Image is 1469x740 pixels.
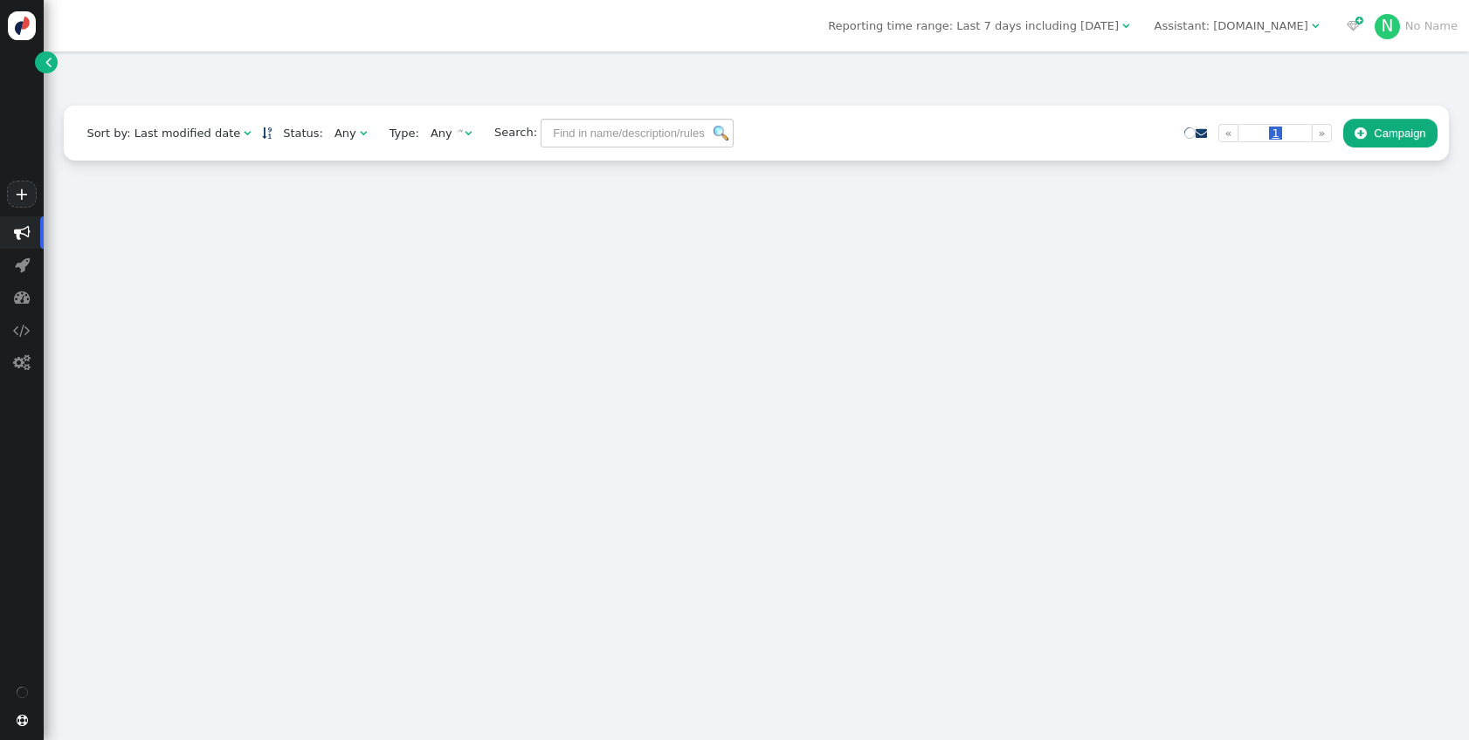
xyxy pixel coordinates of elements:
a: NNo Name [1375,19,1458,32]
span: Search: [483,126,537,139]
a: + [7,181,37,208]
a: » [1312,124,1332,143]
a:  [262,127,272,140]
div: Sort by: Last modified date [86,125,240,142]
span:  [14,289,31,305]
span: Sorted in descending order [262,127,272,139]
span: 1 [1269,127,1281,140]
span:  [13,354,31,371]
span:  [1355,127,1366,140]
span:  [1122,20,1129,31]
span: Type: [378,125,419,142]
span: Reporting time range: Last 7 days including [DATE] [828,19,1119,32]
span:  [1347,20,1360,31]
span:  [15,257,30,273]
a: « [1218,124,1238,143]
span:  [45,53,52,71]
a:  [1196,127,1207,140]
div: Any [334,125,356,142]
span:  [17,715,28,726]
span:  [244,127,251,139]
input: Find in name/description/rules [541,119,734,148]
span:  [360,127,367,139]
button: Campaign [1343,119,1438,148]
img: icon_search.png [714,126,728,140]
div: Assistant: [DOMAIN_NAME] [1155,17,1308,35]
img: logo-icon.svg [8,11,37,40]
span:  [13,322,31,339]
span:  [1196,127,1207,139]
a:  [35,51,57,73]
span:  [14,224,31,241]
div: N [1375,14,1401,40]
span: Status: [272,125,323,142]
span:  [1312,20,1319,31]
span:  [465,127,472,139]
div: Any [431,125,452,142]
img: loading.gif [456,129,465,138]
